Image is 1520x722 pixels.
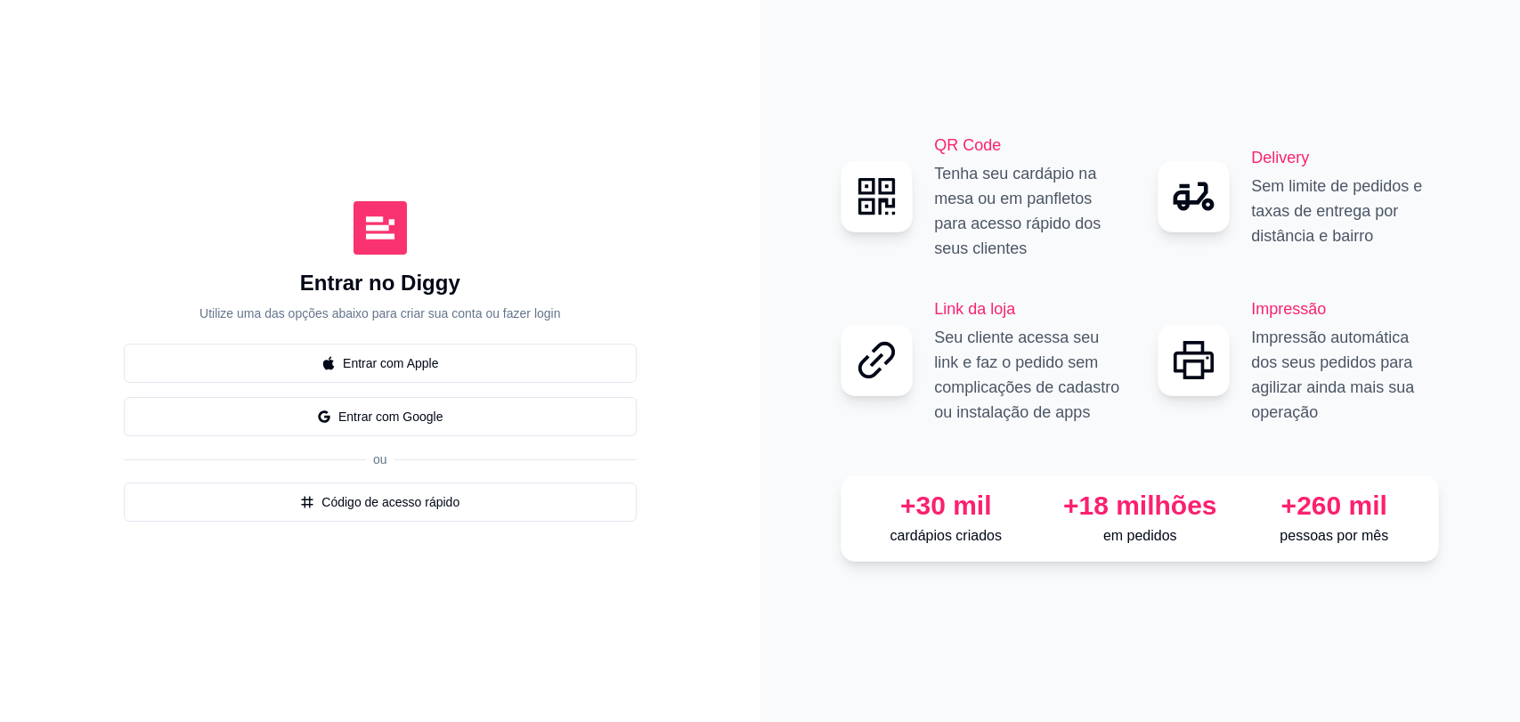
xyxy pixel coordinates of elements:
[1050,490,1230,522] div: +18 milhões
[317,410,331,424] span: google
[856,490,1036,522] div: +30 mil
[1251,296,1439,321] h2: Impressão
[300,269,460,297] h1: Entrar no Diggy
[856,525,1036,547] p: cardápios criados
[934,161,1122,261] p: Tenha seu cardápio na mesa ou em panfletos para acesso rápido dos seus clientes
[366,452,394,466] span: ou
[300,495,314,509] span: number
[1251,325,1439,425] p: Impressão automática dos seus pedidos para agilizar ainda mais sua operação
[1244,525,1424,547] p: pessoas por mês
[1244,490,1424,522] div: +260 mil
[934,325,1122,425] p: Seu cliente acessa seu link e faz o pedido sem complicações de cadastro ou instalação de apps
[934,133,1122,158] h2: QR Code
[354,201,407,255] img: Diggy
[124,344,637,383] button: appleEntrar com Apple
[1251,145,1439,170] h2: Delivery
[934,296,1122,321] h2: Link da loja
[199,304,560,322] p: Utilize uma das opções abaixo para criar sua conta ou fazer login
[321,356,336,370] span: apple
[124,397,637,436] button: googleEntrar com Google
[124,483,637,522] button: numberCódigo de acesso rápido
[1251,174,1439,248] p: Sem limite de pedidos e taxas de entrega por distância e bairro
[1050,525,1230,547] p: em pedidos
